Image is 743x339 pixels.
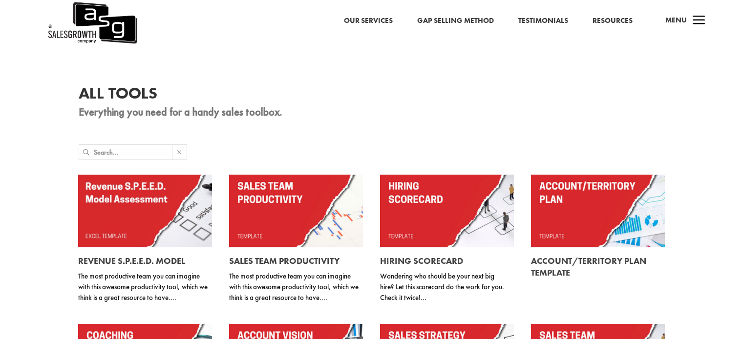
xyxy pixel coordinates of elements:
p: Everything you need for a handy sales toolbox. [79,106,665,118]
a: Testimonials [518,15,568,27]
a: Resources [593,15,633,27]
input: Search... [94,145,172,160]
span: Menu [665,15,687,25]
a: Gap Selling Method [417,15,494,27]
span: a [689,11,709,31]
h1: All Tools [79,85,665,106]
a: Our Services [344,15,393,27]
